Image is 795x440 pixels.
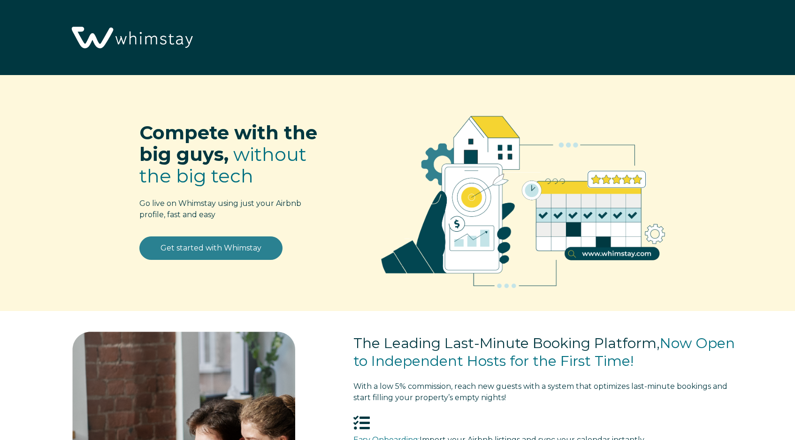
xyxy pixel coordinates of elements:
[353,382,727,402] span: With a low 5% commission, reach new guests with a system that optimizes last-minute bookings and s
[358,89,688,306] img: RBO Ilustrations-02
[66,5,197,72] img: Whimstay Logo-02 1
[353,334,735,370] span: Now Open to Independent Hosts for the First Time!
[139,143,306,187] span: without the big tech
[139,199,301,219] span: Go live on Whimstay using just your Airbnb profile, fast and easy
[139,236,283,260] a: Get started with Whimstay
[353,382,727,402] span: tart filling your property’s empty nights!
[353,334,660,352] span: The Leading Last-Minute Booking Platform,
[139,121,317,166] span: Compete with the big guys,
